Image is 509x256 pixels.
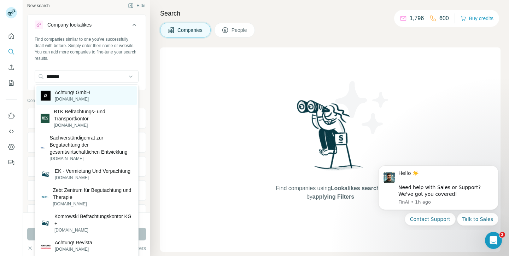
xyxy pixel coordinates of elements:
[49,134,133,155] p: Sachverständigenrat zur Begutachtung der gesamtwirtschaftlichen Entwicklung
[55,96,90,102] p: [DOMAIN_NAME]
[41,241,51,251] img: Achtung! Revista
[54,213,133,227] p: Komrowski Befrachtungskontor KG +
[47,21,92,28] div: Company lookalikes
[123,0,150,11] button: Hide
[53,201,133,207] p: [DOMAIN_NAME]
[312,194,354,200] span: applying Filters
[55,246,92,252] p: [DOMAIN_NAME]
[6,141,17,153] button: Dashboard
[232,27,248,34] span: People
[177,27,203,34] span: Companies
[6,30,17,42] button: Quick start
[6,61,17,74] button: Enrich CSV
[6,156,17,169] button: Feedback
[6,125,17,138] button: Use Surfe API
[6,109,17,122] button: Use Surfe on LinkedIn
[28,134,146,151] button: Industry
[41,114,49,123] img: BTK Befrachtungs- und Transportkontor
[41,193,49,201] img: Zebt Zentrum für Begutachtung und Therapie
[410,14,424,23] p: 1,796
[160,8,501,18] h4: Search
[6,76,17,89] button: My lists
[53,187,133,201] p: Zebt Zentrum für Begutachtung und Therapie
[368,159,509,230] iframe: Intercom notifications message
[27,97,146,104] p: Company information
[49,155,133,162] p: [DOMAIN_NAME]
[41,169,51,179] img: EK - Vermietung Und Verpachtung
[274,184,387,201] span: Find companies using or by
[55,175,130,181] p: [DOMAIN_NAME]
[28,110,146,127] button: Company
[41,91,51,101] img: Achtung! GmbH
[54,122,133,129] p: [DOMAIN_NAME]
[294,98,367,177] img: Surfe Illustration - Woman searching with binoculars
[6,45,17,58] button: Search
[54,227,133,233] p: [DOMAIN_NAME]
[54,108,133,122] p: BTK Befrachtungs- und Transportkontor
[331,185,380,191] span: Lookalikes search
[41,146,45,150] img: Sachverständigenrat zur Begutachtung der gesamtwirtschaftlichen Entwicklung
[439,14,449,23] p: 600
[55,89,90,96] p: Achtung! GmbH
[41,218,50,228] img: Komrowski Befrachtungskontor KG +
[461,13,493,23] button: Buy credits
[28,206,146,223] button: Employees (size)
[28,16,146,36] button: Company lookalikes
[27,2,49,9] div: New search
[499,232,505,238] span: 2
[35,36,139,62] div: Find companies similar to one you've successfully dealt with before. Simply enter their name or w...
[330,76,394,140] img: Surfe Illustration - Stars
[28,182,146,199] button: Annual revenue ($)
[485,232,502,249] iframe: Intercom live chat
[55,167,130,175] p: EK - Vermietung Und Verpachtung
[6,7,17,18] img: Avatar
[55,239,92,246] p: Achtung! Revista
[28,158,146,175] button: HQ location
[27,245,47,252] button: Clear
